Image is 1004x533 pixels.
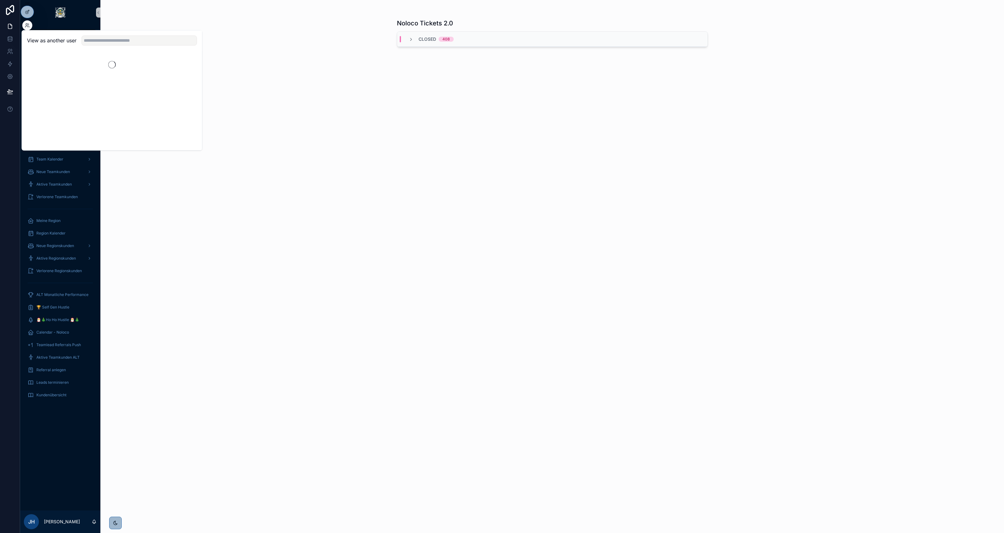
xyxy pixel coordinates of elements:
[36,355,80,360] span: Aktive Teamkunden ALT
[24,215,97,226] a: Meine Region
[36,292,88,297] span: ALT Monatliche Performance
[44,519,80,525] p: [PERSON_NAME]
[36,268,82,273] span: Verlorene Regionskunden
[419,36,436,42] span: Closed
[36,218,61,223] span: Meine Region
[24,240,97,251] a: Neue Regionskunden
[24,253,97,264] a: Aktive Regionskunden
[24,29,97,41] a: Noloco Tickets 2.0
[24,191,97,203] a: Verlorene Teamkunden
[24,389,97,401] a: Kundenübersicht
[36,256,76,261] span: Aktive Regionskunden
[36,231,66,236] span: Region Kalender
[24,314,97,325] a: 🎅🎄Ho Ho Hustle 🎅🎄
[24,265,97,277] a: Verlorene Regionskunden
[36,393,67,398] span: Kundenübersicht
[36,305,69,310] span: 🏆 Self Gen Hustle
[24,302,97,313] a: 🏆 Self Gen Hustle
[36,367,66,372] span: Referral anlegen
[24,289,97,300] a: ALT Monatliche Performance
[24,377,97,388] a: Leads terminieren
[36,182,72,187] span: Aktive Teamkunden
[36,317,79,322] span: 🎅🎄Ho Ho Hustle 🎅🎄
[36,194,78,199] span: Verlorene Teamkunden
[24,327,97,338] a: Calendar - Noloco
[27,37,77,44] h2: View as another user
[397,19,453,28] h1: Noloco Tickets 2.0
[36,380,69,385] span: Leads terminieren
[24,179,97,190] a: Aktive Teamkunden
[28,518,35,525] span: JH
[36,330,69,335] span: Calendar - Noloco
[24,364,97,376] a: Referral anlegen
[442,37,450,42] div: 408
[24,339,97,351] a: Teamlead Referrals Push
[20,25,100,409] div: scrollable content
[36,169,70,174] span: Neue Teamkunden
[24,228,97,239] a: Region Kalender
[36,157,63,162] span: Team Kalender
[24,166,97,177] a: Neue Teamkunden
[36,342,81,347] span: Teamlead Referrals Push
[24,352,97,363] a: Aktive Teamkunden ALT
[55,8,65,18] img: App logo
[36,243,74,248] span: Neue Regionskunden
[24,154,97,165] a: Team Kalender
